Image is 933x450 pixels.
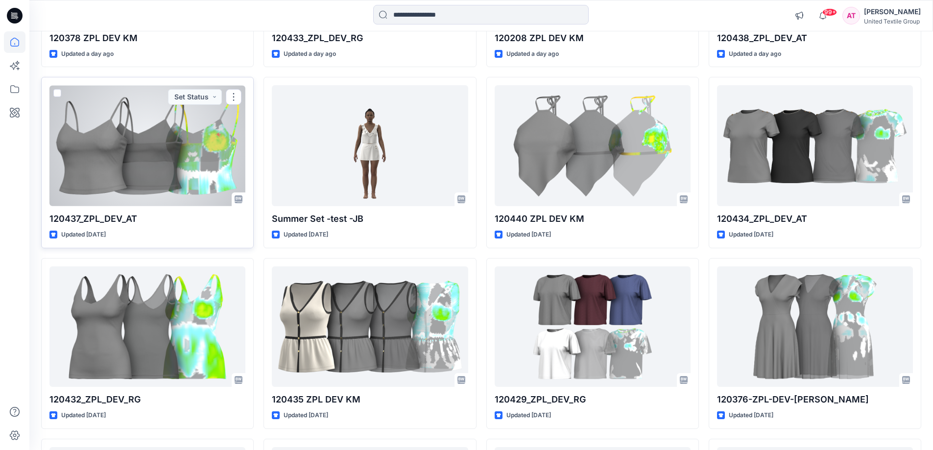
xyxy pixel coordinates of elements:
[506,230,551,240] p: Updated [DATE]
[495,266,691,387] a: 120429_ZPL_DEV_RG
[272,393,468,406] p: 120435 ZPL DEV KM
[284,49,336,59] p: Updated a day ago
[717,266,913,387] a: 120376-ZPL-DEV-KM-JB
[864,6,921,18] div: [PERSON_NAME]
[822,8,837,16] span: 99+
[49,85,245,206] a: 120437_ZPL_DEV_AT
[49,393,245,406] p: 120432_ZPL_DEV_RG
[729,230,773,240] p: Updated [DATE]
[61,49,114,59] p: Updated a day ago
[284,230,328,240] p: Updated [DATE]
[49,266,245,387] a: 120432_ZPL_DEV_RG
[49,31,245,45] p: 120378 ZPL DEV KM
[284,410,328,421] p: Updated [DATE]
[272,85,468,206] a: Summer Set -test -JB
[495,212,691,226] p: 120440 ZPL DEV KM
[49,212,245,226] p: 120437_ZPL_DEV_AT
[717,85,913,206] a: 120434_ZPL_DEV_AT
[717,212,913,226] p: 120434_ZPL_DEV_AT
[717,393,913,406] p: 120376-ZPL-DEV-[PERSON_NAME]
[729,49,781,59] p: Updated a day ago
[61,230,106,240] p: Updated [DATE]
[272,266,468,387] a: 120435 ZPL DEV KM
[272,212,468,226] p: Summer Set -test -JB
[864,18,921,25] div: United Textile Group
[506,410,551,421] p: Updated [DATE]
[61,410,106,421] p: Updated [DATE]
[495,31,691,45] p: 120208 ZPL DEV KM
[495,85,691,206] a: 120440 ZPL DEV KM
[495,393,691,406] p: 120429_ZPL_DEV_RG
[717,31,913,45] p: 120438_ZPL_DEV_AT
[729,410,773,421] p: Updated [DATE]
[506,49,559,59] p: Updated a day ago
[842,7,860,24] div: AT
[272,31,468,45] p: 120433_ZPL_DEV_RG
